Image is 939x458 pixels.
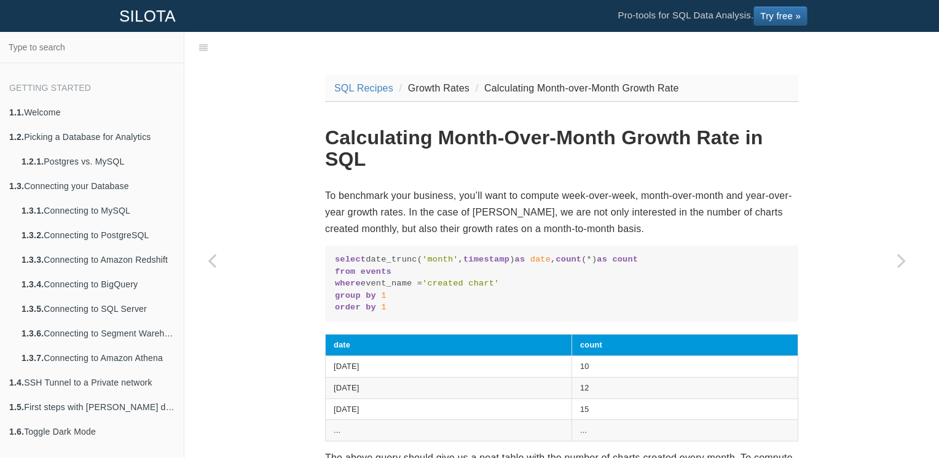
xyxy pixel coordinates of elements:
a: 1.3.1.Connecting to MySQL [12,198,184,223]
a: 1.3.3.Connecting to Amazon Redshift [12,247,184,272]
span: from [335,267,355,276]
b: 1.3.7. [22,353,44,363]
td: [DATE] [326,356,572,378]
span: by [366,303,376,312]
span: 'month' [422,255,458,264]
b: 1.3. [9,181,24,191]
a: 1.3.7.Connecting to Amazon Athena [12,346,184,370]
p: To benchmark your business, you’ll want to compute week-over-week, month-over-month and year-over... [325,187,798,238]
a: Try free » [753,6,807,26]
td: [DATE] [326,377,572,398]
b: 1.3.4. [22,279,44,289]
span: count [612,255,638,264]
a: Next page: Calculating Exponential Growth Rate [874,63,929,458]
b: 1.5. [9,402,24,412]
a: 1.3.5.Connecting to SQL Server [12,297,184,321]
span: count [556,255,581,264]
b: 1.3.3. [22,255,44,265]
span: select [335,255,366,264]
b: 1.3.6. [22,328,44,338]
td: [DATE] [326,398,572,420]
a: SQL Recipes [334,83,393,93]
td: 15 [572,398,798,420]
b: 1.1. [9,107,24,117]
b: 1.6. [9,427,24,437]
span: timestamp [463,255,509,264]
td: ... [572,420,798,441]
span: date [530,255,551,264]
input: Type to search [4,36,180,59]
span: where [335,279,361,288]
b: 1.4. [9,378,24,387]
td: ... [326,420,572,441]
b: 1.3.2. [22,230,44,240]
span: as [597,255,607,264]
th: count [572,335,798,356]
b: 1.2.1. [22,157,44,166]
td: 12 [572,377,798,398]
span: as [515,255,525,264]
li: Pro-tools for SQL Data Analysis. [605,1,820,31]
b: 1.2. [9,132,24,142]
b: 1.3.1. [22,206,44,215]
span: 1 [381,291,386,300]
span: by [366,291,376,300]
span: 'created chart' [422,279,499,288]
a: 1.3.4.Connecting to BigQuery [12,272,184,297]
td: 10 [572,356,798,378]
h1: Calculating Month-Over-Month Growth Rate in SQL [325,127,798,170]
a: 1.3.6.Connecting to Segment Warehouse [12,321,184,346]
a: 1.2.1.Postgres vs. MySQL [12,149,184,174]
li: Growth Rates [396,80,470,96]
code: date_trunc( , ) , (*) event_name = [335,254,788,313]
span: order [335,303,361,312]
b: 1.3.5. [22,304,44,314]
a: 1.3.2.Connecting to PostgreSQL [12,223,184,247]
th: date [326,335,572,356]
span: 1 [381,303,386,312]
a: Previous page: Calculating Difference from Beginning Row [184,63,240,458]
span: events [361,267,391,276]
span: group [335,291,361,300]
a: SILOTA [110,1,185,31]
li: Calculating Month-over-Month Growth Rate [473,80,679,96]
